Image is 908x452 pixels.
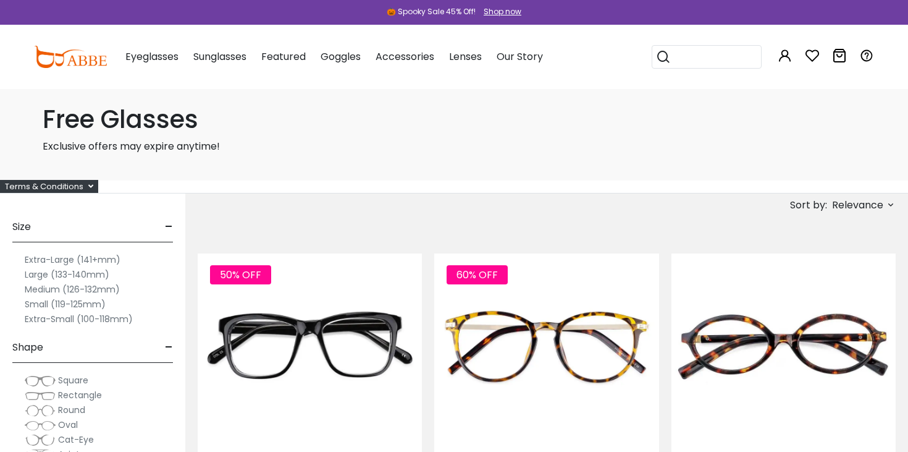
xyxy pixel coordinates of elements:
img: Tortoise Knowledge - Acetate ,Universal Bridge Fit [671,254,896,441]
img: abbeglasses.com [34,46,107,68]
img: Gun Laya - Plastic ,Universal Bridge Fit [198,254,422,441]
div: Shop now [484,6,521,17]
img: Tortoise Callie - Combination ,Universal Bridge Fit [434,254,658,441]
span: Size [12,212,31,242]
label: Extra-Large (141+mm) [25,252,120,267]
span: Rectangle [58,389,102,401]
img: Oval.png [25,419,56,432]
img: Round.png [25,404,56,417]
span: Round [58,404,85,416]
img: Cat-Eye.png [25,434,56,446]
label: Large (133-140mm) [25,267,109,282]
span: Lenses [449,49,482,64]
span: Eyeglasses [125,49,179,64]
span: 50% OFF [210,265,271,284]
p: Exclusive offers may expire anytime! [43,139,865,154]
label: Extra-Small (100-118mm) [25,312,133,326]
a: Shop now [477,6,521,17]
span: Our Story [497,49,543,64]
img: Square.png [25,375,56,387]
span: Featured [261,49,306,64]
span: Sunglasses [193,49,246,64]
span: Cat-Eye [58,433,94,446]
label: Medium (126-132mm) [25,282,120,297]
span: Square [58,374,88,386]
span: Oval [58,419,78,431]
span: Relevance [832,194,883,216]
h1: Free Glasses [43,104,865,134]
span: - [165,212,173,242]
img: Rectangle.png [25,390,56,402]
div: 🎃 Spooky Sale 45% Off! [387,6,476,17]
span: Sort by: [790,198,827,212]
label: Small (119-125mm) [25,297,106,312]
span: Accessories [376,49,434,64]
span: Shape [12,333,43,362]
span: - [165,333,173,362]
span: 60% OFF [447,265,508,284]
span: Goggles [321,49,361,64]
